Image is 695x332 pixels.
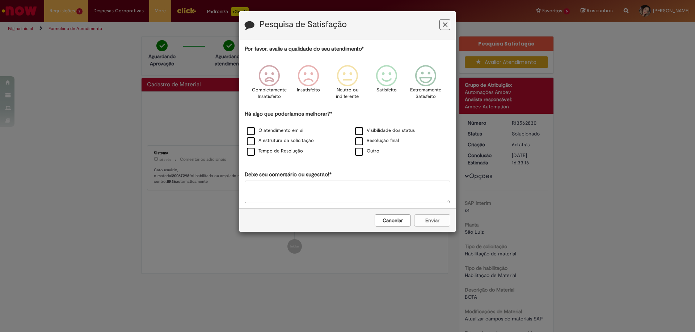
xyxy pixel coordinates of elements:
[297,87,320,94] p: Insatisfeito
[410,87,441,100] p: Extremamente Satisfeito
[376,87,397,94] p: Satisfeito
[407,60,444,109] div: Extremamente Satisfeito
[329,60,366,109] div: Neutro ou indiferente
[260,20,347,29] label: Pesquisa de Satisfação
[245,45,364,53] label: Por favor, avalie a qualidade do seu atendimento*
[355,137,399,144] label: Resolução final
[334,87,361,100] p: Neutro ou indiferente
[247,148,303,155] label: Tempo de Resolução
[245,171,332,178] label: Deixe seu comentário ou sugestão!*
[250,60,287,109] div: Completamente Insatisfeito
[355,148,379,155] label: Outro
[247,127,303,134] label: O atendimento em si
[355,127,415,134] label: Visibilidade dos status
[245,110,450,157] div: Há algo que poderíamos melhorar?*
[252,87,287,100] p: Completamente Insatisfeito
[375,214,411,227] button: Cancelar
[247,137,314,144] label: A estrutura da solicitação
[368,60,405,109] div: Satisfeito
[290,60,327,109] div: Insatisfeito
